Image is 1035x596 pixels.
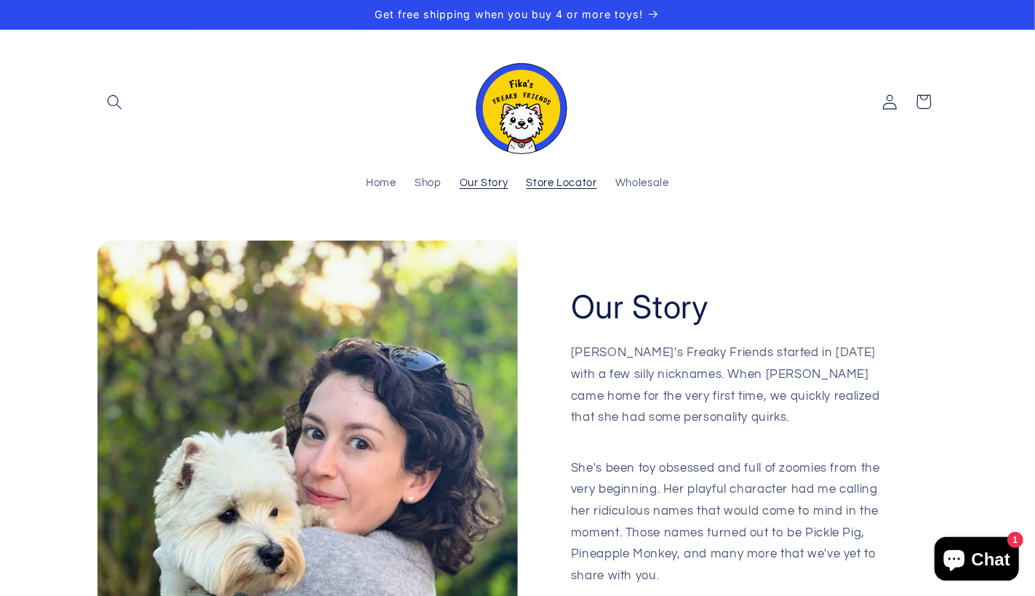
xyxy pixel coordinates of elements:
[615,177,669,190] span: Wholesale
[571,286,709,328] h2: Our Story
[527,177,597,190] span: Store Locator
[467,50,569,154] img: Fika's Freaky Friends
[606,168,678,200] a: Wholesale
[450,168,517,200] a: Our Story
[405,168,450,200] a: Shop
[517,168,606,200] a: Store Locator
[375,8,643,20] span: Get free shipping when you buy 4 or more toys!
[461,44,575,160] a: Fika's Freaky Friends
[460,177,508,190] span: Our Story
[366,177,396,190] span: Home
[415,177,441,190] span: Shop
[930,537,1023,584] inbox-online-store-chat: Shopify online store chat
[97,85,131,118] summary: Search
[357,168,406,200] a: Home
[571,342,884,450] p: [PERSON_NAME]'s Freaky Friends started in [DATE] with a few silly nicknames. When [PERSON_NAME] c...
